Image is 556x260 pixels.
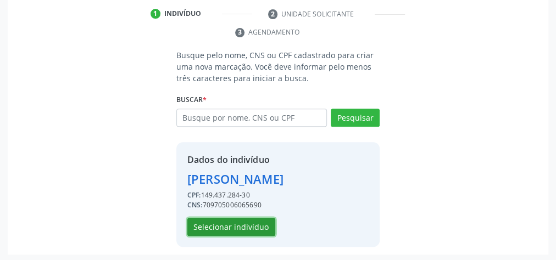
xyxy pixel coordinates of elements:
[151,9,160,19] div: 1
[187,170,283,188] div: [PERSON_NAME]
[176,92,207,109] label: Buscar
[176,109,327,127] input: Busque por nome, CNS ou CPF
[187,190,283,200] div: 149.437.284-30
[187,200,283,210] div: 709705006065690
[164,9,201,19] div: Indivíduo
[187,218,275,236] button: Selecionar indivíduo
[176,49,380,84] p: Busque pelo nome, CNS ou CPF cadastrado para criar uma nova marcação. Você deve informar pelo men...
[187,190,201,200] span: CPF:
[187,200,203,210] span: CNS:
[187,153,283,166] div: Dados do indivíduo
[331,109,380,127] button: Pesquisar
